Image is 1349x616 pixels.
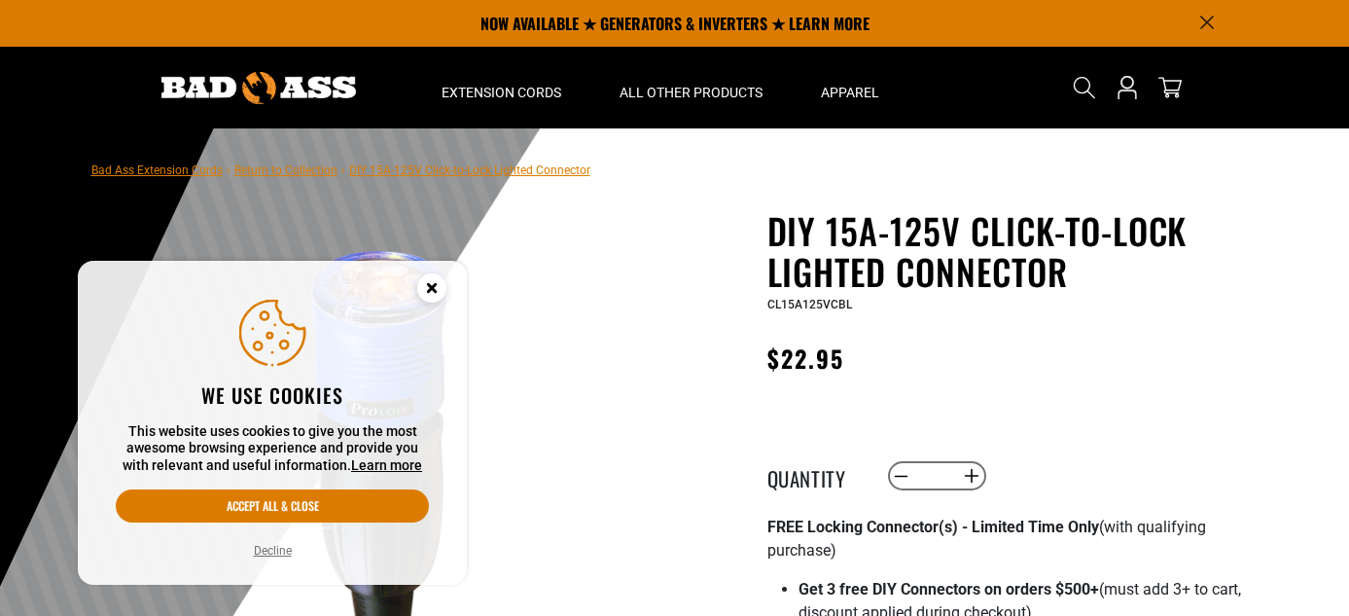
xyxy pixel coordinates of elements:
[161,72,356,104] img: Bad Ass Extension Cords
[349,163,590,177] span: DIY 15A-125V Click-to-Lock Lighted Connector
[767,518,1099,536] strong: FREE Locking Connector(s) - Limited Time Only
[792,47,908,128] summary: Apparel
[767,298,852,311] span: CL15A125VCBL
[116,423,429,475] p: This website uses cookies to give you the most awesome browsing experience and provide you with r...
[821,84,879,101] span: Apparel
[767,518,1206,560] span: (with qualifying purchase)
[227,163,231,177] span: ›
[248,541,298,561] button: Decline
[78,261,467,586] aside: Cookie Consent
[590,47,792,128] summary: All Other Products
[341,163,345,177] span: ›
[767,463,865,489] label: Quantity
[1069,72,1100,103] summary: Search
[799,580,1099,598] strong: Get 3 free DIY Connectors on orders $500+
[620,84,763,101] span: All Other Products
[116,382,429,408] h2: We use cookies
[412,47,590,128] summary: Extension Cords
[351,457,422,473] a: Learn more
[442,84,561,101] span: Extension Cords
[234,163,337,177] a: Return to Collection
[91,158,590,181] nav: breadcrumbs
[767,210,1244,292] h1: DIY 15A-125V Click-to-Lock Lighted Connector
[91,163,223,177] a: Bad Ass Extension Cords
[116,489,429,523] button: Accept all & close
[767,341,844,376] span: $22.95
